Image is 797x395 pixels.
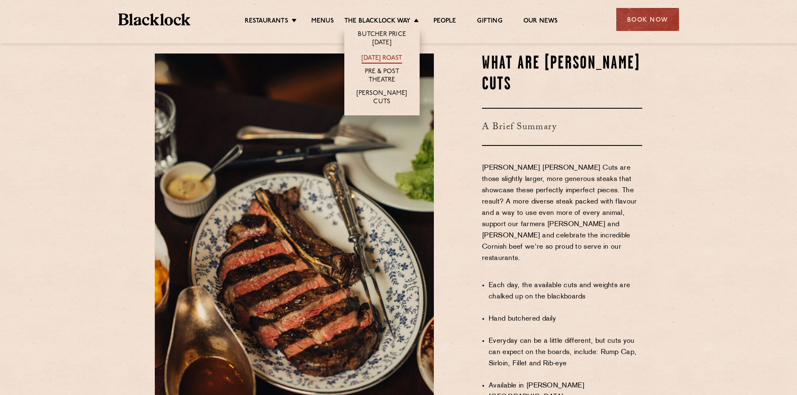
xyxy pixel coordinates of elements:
[245,17,288,26] a: Restaurants
[482,54,642,95] h2: What Are [PERSON_NAME] Cuts
[353,89,411,107] a: [PERSON_NAME] Cuts
[477,17,502,26] a: Gifting
[523,17,558,26] a: Our News
[433,17,456,26] a: People
[489,336,642,370] li: Everyday can be a little different, but cuts you can expect on the boards, include: Rump Cap, Sir...
[489,280,642,303] li: Each day, the available cuts and weights are chalked up on the blackboards
[118,13,191,25] img: BL_Textured_Logo-footer-cropped.svg
[489,313,642,325] li: Hand butchered daily
[311,17,334,26] a: Menus
[482,163,642,275] p: [PERSON_NAME] [PERSON_NAME] Cuts are those slightly larger, more generous steaks that showcase th...
[361,54,402,64] a: [DATE] Roast
[353,31,411,48] a: Butcher Price [DATE]
[616,8,679,31] div: Book Now
[344,17,410,26] a: The Blacklock Way
[353,68,411,85] a: Pre & Post Theatre
[482,108,642,146] h3: A Brief Summary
